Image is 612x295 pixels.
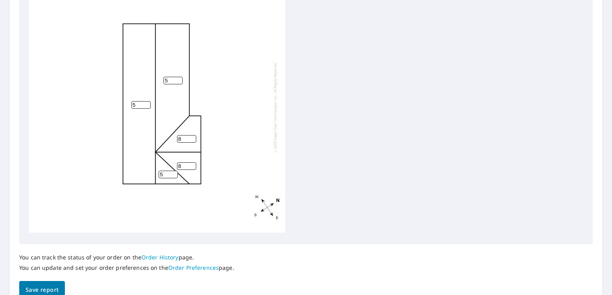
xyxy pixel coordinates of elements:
[168,264,219,271] a: Order Preferences
[141,253,179,261] a: Order History
[19,264,234,271] p: You can update and set your order preferences on the page.
[26,285,58,295] span: Save report
[19,254,234,261] p: You can track the status of your order on the page.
